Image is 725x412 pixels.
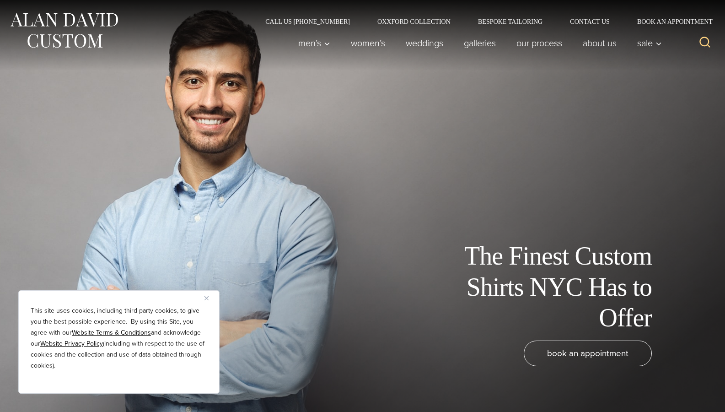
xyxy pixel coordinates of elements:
span: Sale [637,38,662,48]
a: Contact Us [556,18,623,25]
a: Website Terms & Conditions [72,328,151,337]
h1: The Finest Custom Shirts NYC Has to Offer [446,241,652,333]
a: Website Privacy Policy [40,339,103,348]
img: Alan David Custom [9,10,119,51]
a: Book an Appointment [623,18,716,25]
button: Close [204,293,215,304]
nav: Primary Navigation [288,34,667,52]
nav: Secondary Navigation [252,18,716,25]
img: Close [204,296,209,300]
span: book an appointment [547,347,628,360]
a: Bespoke Tailoring [464,18,556,25]
a: weddings [396,34,454,52]
a: Oxxford Collection [364,18,464,25]
a: Our Process [506,34,573,52]
span: Men’s [298,38,330,48]
a: Call Us [PHONE_NUMBER] [252,18,364,25]
a: book an appointment [524,341,652,366]
a: Galleries [454,34,506,52]
button: View Search Form [694,32,716,54]
a: Women’s [341,34,396,52]
p: This site uses cookies, including third party cookies, to give you the best possible experience. ... [31,305,207,371]
a: About Us [573,34,627,52]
